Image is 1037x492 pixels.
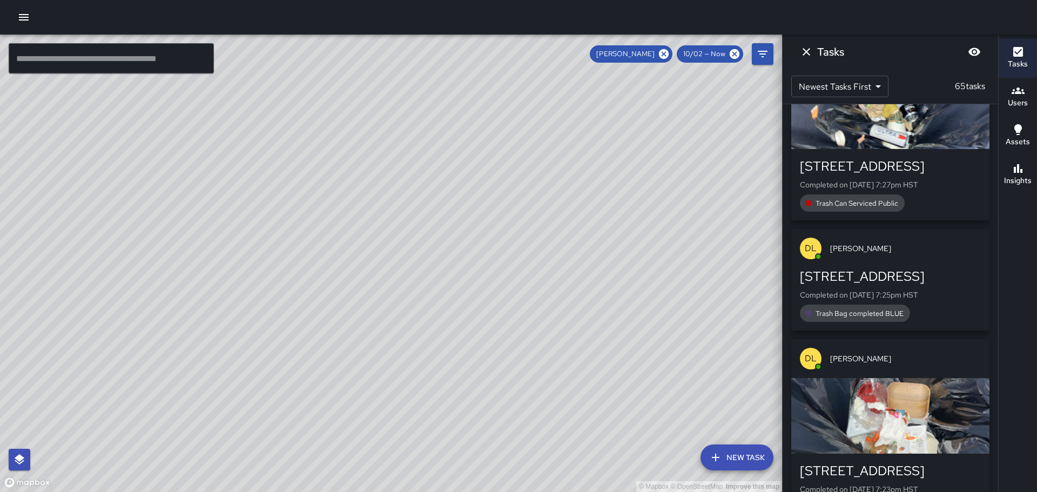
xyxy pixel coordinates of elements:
[677,49,732,59] span: 10/02 — Now
[800,462,981,480] div: [STREET_ADDRESS]
[1006,136,1030,148] h6: Assets
[796,41,817,63] button: Dismiss
[1008,97,1028,109] h6: Users
[800,268,981,285] div: [STREET_ADDRESS]
[817,43,844,60] h6: Tasks
[805,352,817,365] p: DL
[1004,175,1032,187] h6: Insights
[791,76,888,97] div: Newest Tasks First
[701,444,773,470] button: New Task
[999,156,1037,194] button: Insights
[677,45,743,63] div: 10/02 — Now
[951,80,989,93] p: 65 tasks
[752,43,773,65] button: Filters
[830,243,981,254] span: [PERSON_NAME]
[830,353,981,364] span: [PERSON_NAME]
[809,308,910,319] span: Trash Bag completed BLUE
[964,41,985,63] button: Blur
[791,229,989,331] button: DL[PERSON_NAME][STREET_ADDRESS]Completed on [DATE] 7:25pm HSTTrash Bag completed BLUE
[791,35,989,220] button: DL[PERSON_NAME][STREET_ADDRESS]Completed on [DATE] 7:27pm HSTTrash Can Serviced Public
[999,117,1037,156] button: Assets
[1008,58,1028,70] h6: Tasks
[590,49,661,59] span: [PERSON_NAME]
[999,39,1037,78] button: Tasks
[800,289,981,300] p: Completed on [DATE] 7:25pm HST
[999,78,1037,117] button: Users
[590,45,672,63] div: [PERSON_NAME]
[800,179,981,190] p: Completed on [DATE] 7:27pm HST
[805,242,817,255] p: DL
[809,198,905,209] span: Trash Can Serviced Public
[800,158,981,175] div: [STREET_ADDRESS]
